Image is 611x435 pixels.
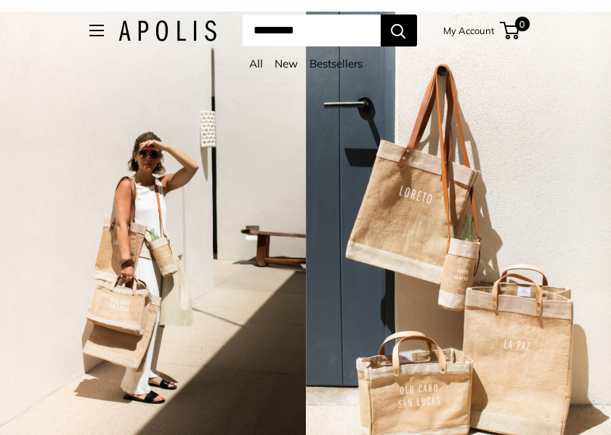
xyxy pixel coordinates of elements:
[381,15,417,46] button: Search
[118,20,217,41] img: Apolis
[242,15,381,46] input: Search...
[501,22,519,39] a: 0
[275,57,298,70] a: New
[309,57,363,70] a: Bestsellers
[514,17,529,31] span: 0
[443,22,495,39] a: My Account
[89,25,104,36] button: Open menu
[249,57,263,70] a: All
